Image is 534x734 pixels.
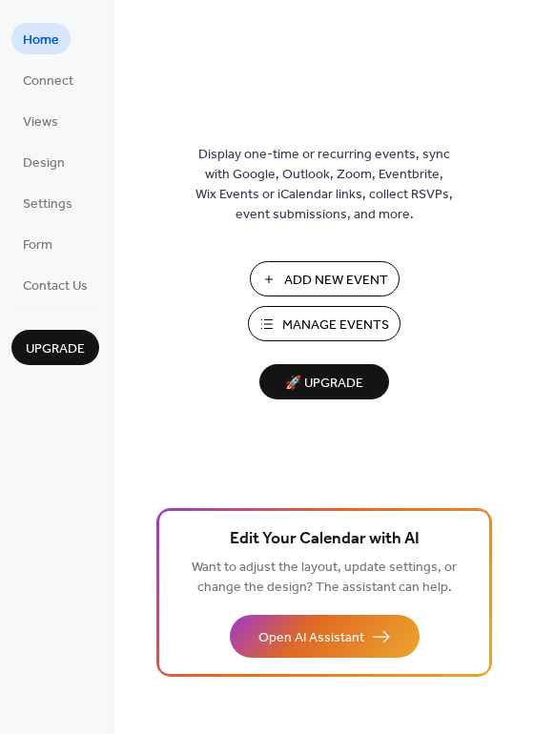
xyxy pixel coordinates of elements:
[23,235,52,255] span: Form
[230,615,420,658] button: Open AI Assistant
[230,526,420,553] span: Edit Your Calendar with AI
[248,306,400,341] button: Manage Events
[284,271,388,291] span: Add New Event
[282,316,389,336] span: Manage Events
[11,187,84,218] a: Settings
[23,153,65,173] span: Design
[11,228,64,259] a: Form
[259,364,389,399] button: 🚀 Upgrade
[11,269,99,300] a: Contact Us
[23,276,88,296] span: Contact Us
[192,555,457,601] span: Want to adjust the layout, update settings, or change the design? The assistant can help.
[11,330,99,365] button: Upgrade
[11,105,70,136] a: Views
[23,71,73,92] span: Connect
[11,23,71,54] a: Home
[23,194,72,214] span: Settings
[271,371,378,397] span: 🚀 Upgrade
[26,339,85,359] span: Upgrade
[250,261,400,296] button: Add New Event
[11,146,76,177] a: Design
[11,64,85,95] a: Connect
[23,112,58,133] span: Views
[258,628,364,648] span: Open AI Assistant
[23,31,59,51] span: Home
[195,145,453,225] span: Display one-time or recurring events, sync with Google, Outlook, Zoom, Eventbrite, Wix Events or ...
